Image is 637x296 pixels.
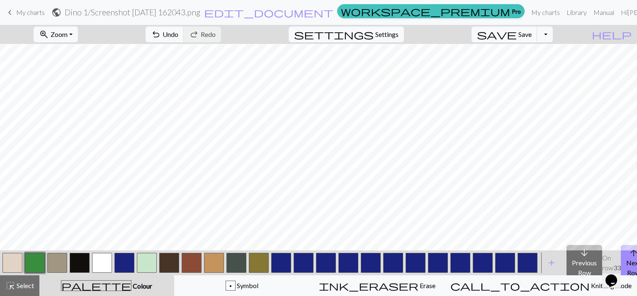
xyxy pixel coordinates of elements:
[226,281,235,291] div: p
[163,30,178,38] span: Undo
[39,29,49,40] span: zoom_in
[16,8,45,16] span: My charts
[15,281,34,289] span: Select
[174,275,310,296] button: p Symbol
[61,280,131,291] span: palette
[602,253,621,273] p: On row
[289,27,404,42] button: SettingsSettings
[418,281,435,289] span: Erase
[602,263,629,288] iframe: chat widget
[236,281,258,289] span: Symbol
[39,275,174,296] button: Colour
[146,27,184,42] button: Undo
[450,280,590,291] span: call_to_action
[337,4,525,18] a: Pro
[341,5,510,17] span: workspace_premium
[294,29,374,39] i: Settings
[590,4,618,21] a: Manual
[472,27,537,42] button: Save
[5,5,45,19] a: My charts
[445,275,637,296] button: Knitting mode
[131,282,152,290] span: Colour
[592,29,632,40] span: help
[34,27,78,42] button: Zoom
[579,247,589,259] span: arrow_downward
[151,29,161,40] span: undo
[563,4,590,21] a: Library
[566,245,602,281] button: Previous Row
[477,29,517,40] span: save
[294,29,374,40] span: settings
[375,29,399,39] span: Settings
[51,7,61,18] span: public
[65,7,200,17] h2: Dino 1 / Screenshot [DATE] 162043.png
[51,30,68,38] span: Zoom
[5,280,15,291] span: highlight_alt
[204,7,333,18] span: edit_document
[590,281,632,289] span: Knitting mode
[319,280,418,291] span: ink_eraser
[518,30,532,38] span: Save
[5,7,15,18] span: keyboard_arrow_left
[309,275,445,296] button: Erase
[528,4,563,21] a: My charts
[547,257,557,269] span: add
